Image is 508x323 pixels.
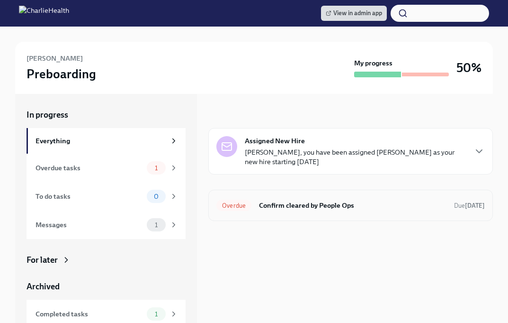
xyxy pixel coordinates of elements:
img: CharlieHealth [19,6,69,21]
div: In progress [208,109,250,120]
span: Due [454,202,485,209]
span: View in admin app [326,9,382,18]
span: Overdue [216,202,251,209]
h3: Preboarding [27,65,96,83]
strong: [DATE] [465,202,485,209]
a: OverdueConfirm cleared by People OpsDue[DATE] [216,198,485,213]
h3: 50% [456,59,481,76]
a: Everything [27,128,186,154]
div: Completed tasks [36,309,143,319]
span: 1 [149,311,163,318]
span: September 25th, 2025 09:00 [454,201,485,210]
span: 1 [149,165,163,172]
a: Messages1 [27,211,186,239]
h6: [PERSON_NAME] [27,53,83,64]
a: To do tasks0 [27,182,186,211]
div: To do tasks [36,191,143,202]
p: [PERSON_NAME], you have been assigned [PERSON_NAME] as your new hire starting [DATE] [245,148,466,166]
a: View in admin app [321,6,387,21]
a: Archived [27,281,186,292]
span: 0 [148,193,164,200]
strong: Assigned New Hire [245,136,305,146]
div: For later [27,254,58,266]
span: 1 [149,221,163,229]
a: For later [27,254,186,266]
a: In progress [27,109,186,120]
strong: My progress [354,58,392,68]
div: Messages [36,220,143,230]
a: Overdue tasks1 [27,154,186,182]
h6: Confirm cleared by People Ops [259,200,446,211]
div: Overdue tasks [36,163,143,173]
div: Everything [36,136,166,146]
